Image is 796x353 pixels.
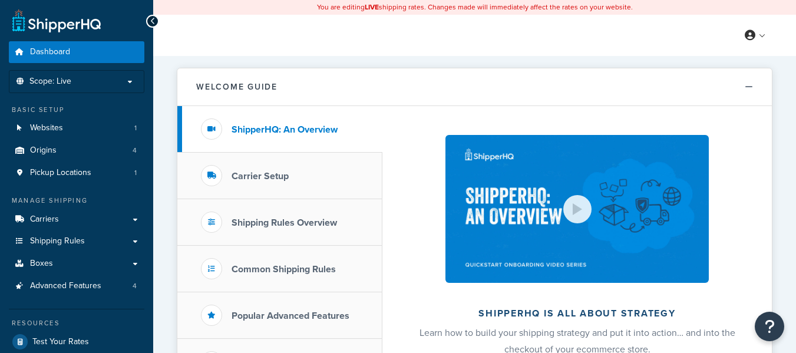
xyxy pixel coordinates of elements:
[196,83,278,91] h2: Welcome Guide
[32,337,89,347] span: Test Your Rates
[29,77,71,87] span: Scope: Live
[30,281,101,291] span: Advanced Features
[232,311,349,321] h3: Popular Advanced Features
[232,124,338,135] h3: ShipperHQ: An Overview
[30,123,63,133] span: Websites
[414,308,741,319] h2: ShipperHQ is all about strategy
[134,168,137,178] span: 1
[9,253,144,275] a: Boxes
[755,312,784,341] button: Open Resource Center
[9,162,144,184] a: Pickup Locations1
[133,281,137,291] span: 4
[9,117,144,139] li: Websites
[177,68,772,106] button: Welcome Guide
[9,105,144,115] div: Basic Setup
[9,41,144,63] a: Dashboard
[30,146,57,156] span: Origins
[9,230,144,252] a: Shipping Rules
[30,215,59,225] span: Carriers
[232,217,337,228] h3: Shipping Rules Overview
[9,209,144,230] a: Carriers
[232,264,336,275] h3: Common Shipping Rules
[9,117,144,139] a: Websites1
[9,162,144,184] li: Pickup Locations
[9,331,144,352] a: Test Your Rates
[30,47,70,57] span: Dashboard
[9,318,144,328] div: Resources
[30,236,85,246] span: Shipping Rules
[30,168,91,178] span: Pickup Locations
[365,2,379,12] b: LIVE
[232,171,289,182] h3: Carrier Setup
[9,140,144,161] a: Origins4
[30,259,53,269] span: Boxes
[445,135,708,283] img: ShipperHQ is all about strategy
[9,140,144,161] li: Origins
[9,275,144,297] a: Advanced Features4
[9,275,144,297] li: Advanced Features
[134,123,137,133] span: 1
[9,196,144,206] div: Manage Shipping
[133,146,137,156] span: 4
